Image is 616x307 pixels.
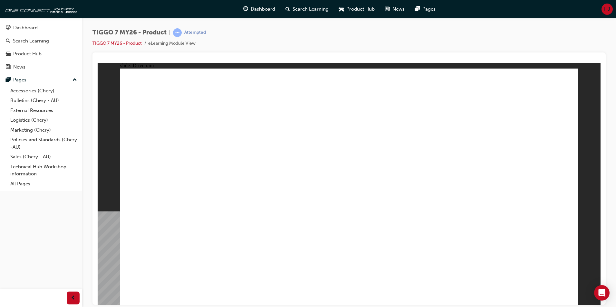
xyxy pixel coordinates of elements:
a: Search Learning [3,35,80,47]
a: TIGGO 7 MY26 - Product [92,41,142,46]
div: Open Intercom Messenger [594,285,610,301]
span: learningRecordVerb_ATTEMPT-icon [173,28,182,37]
div: Attempted [184,30,206,36]
span: pages-icon [415,5,420,13]
button: Pages [3,74,80,86]
div: News [13,63,25,71]
span: search-icon [6,38,10,44]
a: Dashboard [3,22,80,34]
span: Pages [422,5,436,13]
span: Dashboard [251,5,275,13]
a: Policies and Standards (Chery -AU) [8,135,80,152]
a: news-iconNews [380,3,410,16]
a: Logistics (Chery) [8,115,80,125]
a: pages-iconPages [410,3,441,16]
button: DashboardSearch LearningProduct HubNews [3,21,80,74]
a: search-iconSearch Learning [280,3,334,16]
span: HJ [604,5,610,13]
span: car-icon [339,5,344,13]
span: news-icon [385,5,390,13]
span: up-icon [72,76,77,84]
span: pages-icon [6,77,11,83]
span: TIGGO 7 MY26 - Product [92,29,167,36]
span: prev-icon [71,294,76,302]
span: guage-icon [6,25,11,31]
span: Search Learning [293,5,329,13]
a: Product Hub [3,48,80,60]
a: Bulletins (Chery - AU) [8,96,80,106]
a: Accessories (Chery) [8,86,80,96]
div: Pages [13,76,26,84]
span: car-icon [6,51,11,57]
img: oneconnect [3,3,77,15]
a: All Pages [8,179,80,189]
span: news-icon [6,64,11,70]
span: | [169,29,170,36]
span: News [392,5,405,13]
a: External Resources [8,106,80,116]
a: Marketing (Chery) [8,125,80,135]
a: car-iconProduct Hub [334,3,380,16]
a: Technical Hub Workshop information [8,162,80,179]
button: HJ [602,4,613,15]
div: Product Hub [13,50,42,58]
div: Search Learning [13,37,49,45]
span: Product Hub [346,5,375,13]
a: Sales (Chery - AU) [8,152,80,162]
span: search-icon [285,5,290,13]
a: guage-iconDashboard [238,3,280,16]
span: guage-icon [243,5,248,13]
div: Dashboard [13,24,38,32]
a: News [3,61,80,73]
li: eLearning Module View [148,40,196,47]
